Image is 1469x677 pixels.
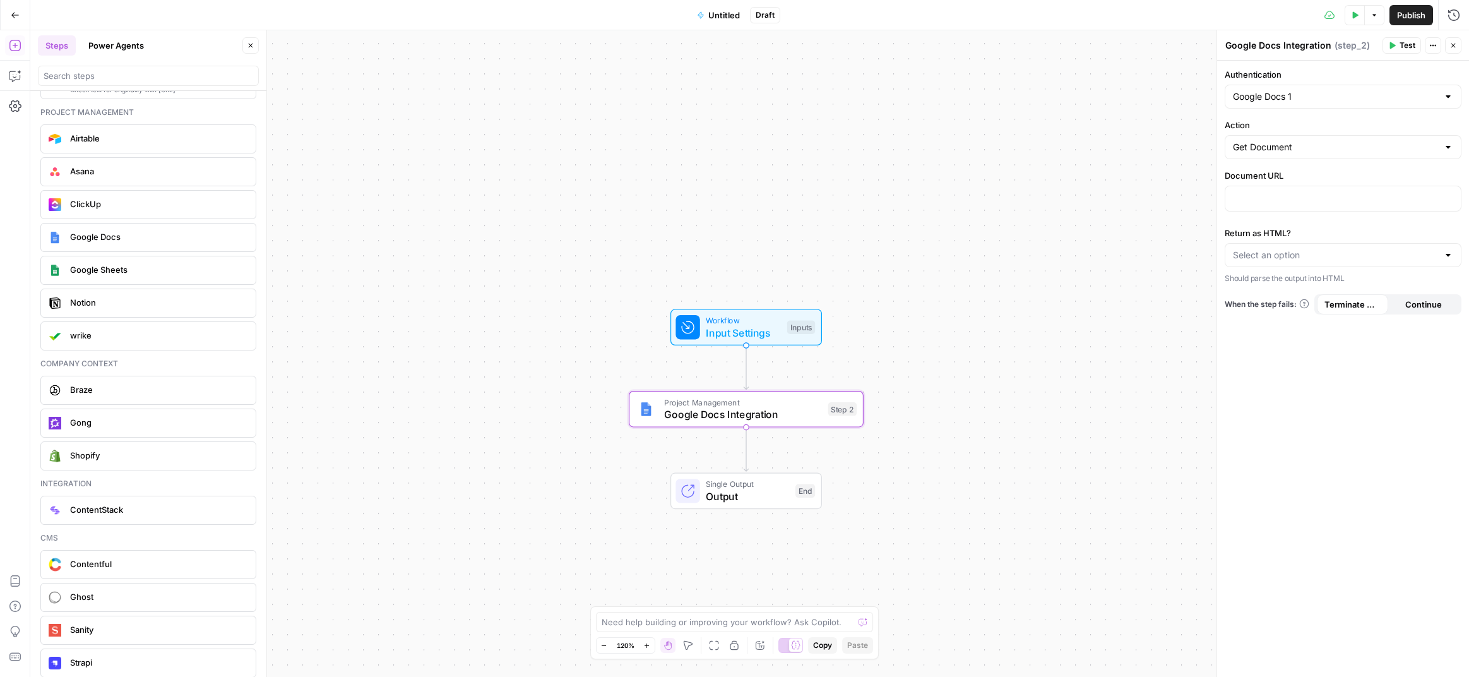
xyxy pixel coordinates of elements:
img: braze_icon.png [49,384,61,397]
div: Single OutputOutputEnd [629,473,864,510]
span: Contentful [70,558,246,570]
div: Company context [40,358,256,369]
span: Ghost [70,590,246,603]
span: Publish [1397,9,1425,21]
div: Cms [40,532,256,544]
label: Document URL [1225,169,1461,182]
input: Search steps [44,69,253,82]
img: airtable_oauth_icon.png [49,134,61,145]
img: contentstack_icon.png [49,504,61,517]
span: Google Sheets [70,263,246,276]
span: Gong [70,416,246,429]
div: Inputs [787,320,815,334]
label: Authentication [1225,68,1461,81]
img: Instagram%20post%20-%201%201.png [49,231,61,244]
img: Strapi.monogram.logo.png [49,657,61,669]
span: 120% [617,640,634,650]
button: Continue [1388,294,1460,315]
img: Notion_app_logo.png [49,297,61,309]
textarea: Google Docs Integration [1225,39,1331,52]
span: Draft [756,9,775,21]
img: ghost-logo-orb.png [49,591,61,604]
span: Braze [70,383,246,396]
span: ( step_2 ) [1335,39,1370,52]
button: Publish [1389,5,1433,25]
span: ClickUp [70,198,246,210]
span: Paste [847,640,868,651]
span: Output [706,489,789,504]
input: Get Document [1233,141,1438,153]
div: Project management [40,107,256,118]
a: When the step fails: [1225,299,1309,310]
button: Power Agents [81,35,152,56]
img: asana_icon.png [49,165,61,178]
button: Untitled [689,5,747,25]
span: Project Management [664,396,822,408]
input: Select an option [1233,249,1438,261]
span: Single Output [706,478,789,490]
span: Input Settings [706,325,781,340]
span: Continue [1405,298,1442,311]
g: Edge from start to step_2 [744,345,748,390]
img: logo.svg [49,624,61,637]
div: End [795,484,815,498]
span: Test [1400,40,1415,51]
div: Step 2 [828,402,857,416]
span: Copy [813,640,832,651]
span: Strapi [70,656,246,669]
img: clickup_icon.png [49,198,61,211]
button: Test [1383,37,1421,54]
button: Copy [808,637,837,654]
span: Asana [70,165,246,177]
span: Sanity [70,623,246,636]
span: Workflow [706,315,781,327]
span: Untitled [708,9,740,21]
img: download.png [49,450,61,462]
span: Shopify [70,449,246,462]
img: gong_icon.png [49,417,61,429]
div: Project ManagementGoogle Docs IntegrationStep 2 [629,391,864,428]
span: Notion [70,296,246,309]
div: WorkflowInput SettingsInputs [629,309,864,345]
g: Edge from step_2 to end [744,428,748,472]
img: Group%201%201.png [49,264,61,277]
button: Paste [842,637,873,654]
span: Google Docs [70,231,246,243]
img: Instagram%20post%20-%201%201.png [639,402,654,417]
label: Return as HTML? [1225,227,1461,239]
button: Steps [38,35,76,56]
img: wrike_icon.png [49,330,61,342]
span: Terminate Workflow [1324,298,1381,311]
span: ContentStack [70,503,246,516]
p: Should parse the output into HTML [1225,272,1461,285]
img: sdasd.png [49,558,61,571]
span: Google Docs Integration [664,407,822,422]
div: Integration [40,478,256,489]
input: Google Docs 1 [1233,90,1438,103]
span: wrike [70,329,246,342]
label: Action [1225,119,1461,131]
span: Airtable [70,132,246,145]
